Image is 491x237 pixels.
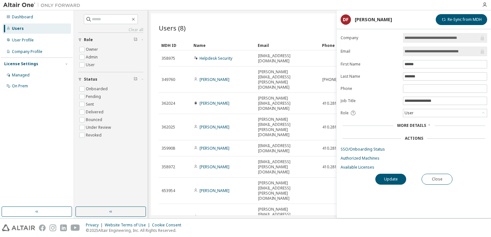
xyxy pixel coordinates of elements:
a: [PERSON_NAME] [200,188,229,193]
div: Cookie Consent [152,223,185,228]
a: [PERSON_NAME] [200,77,229,82]
div: Managed [12,73,30,78]
div: On Prem [12,83,28,89]
div: Users [12,26,24,31]
span: 359908 [162,146,175,151]
span: [PERSON_NAME][EMAIL_ADDRESS][PERSON_NAME][DOMAIN_NAME] [258,117,317,137]
label: Delivered [86,108,105,116]
div: User Profile [12,38,34,43]
label: Job Title [341,98,399,103]
span: 410.281.6261 [322,215,347,220]
div: License Settings [4,61,38,66]
span: 410.281.6265 [322,146,347,151]
span: 358975 [162,56,175,61]
span: [PERSON_NAME][EMAIL_ADDRESS][PERSON_NAME][DOMAIN_NAME] [258,69,317,90]
p: © 2025 Altair Engineering, Inc. All Rights Reserved. [86,228,185,233]
div: MDH ID [161,40,188,50]
img: youtube.svg [71,224,80,231]
div: Website Terms of Use [105,223,152,228]
span: [PERSON_NAME][EMAIL_ADDRESS][PERSON_NAME][DOMAIN_NAME] [258,207,317,227]
img: Altair One [3,2,84,8]
span: [EMAIL_ADDRESS][DOMAIN_NAME] [258,143,317,154]
div: User [403,109,487,117]
button: Role [78,33,143,47]
a: Helpdesk Security [200,56,232,61]
button: Update [375,174,406,185]
div: [PERSON_NAME] [355,17,392,22]
a: [PERSON_NAME] [200,214,229,220]
div: Actions [405,136,423,141]
span: [PERSON_NAME][EMAIL_ADDRESS][PERSON_NAME][DOMAIN_NAME] [258,180,317,201]
label: Phone [341,86,399,91]
label: Revoked [86,131,103,139]
a: [PERSON_NAME] [200,101,229,106]
label: Pending [86,93,102,101]
img: altair_logo.svg [2,224,35,231]
div: DF [341,14,351,25]
a: [PERSON_NAME] [200,164,229,170]
label: Owner [86,46,99,53]
span: Status [84,77,97,82]
div: Name [193,40,253,50]
button: Close [422,174,452,185]
div: Phone [322,40,381,50]
a: [PERSON_NAME] [200,124,229,130]
span: 410.281.6227 [322,164,347,170]
span: 410.281.6264 [322,101,347,106]
label: Bounced [86,116,103,124]
label: Sent [86,101,95,108]
span: More Details [397,123,426,128]
span: [PERSON_NAME][EMAIL_ADDRESS][DOMAIN_NAME] [258,96,317,111]
span: 349760 [162,77,175,82]
span: Clear filter [134,77,138,82]
label: Email [341,49,399,54]
button: Status [78,72,143,86]
span: 410.281.6267 [322,125,347,130]
a: Clear all [78,27,143,32]
img: instagram.svg [49,224,56,231]
span: [PHONE_NUMBER] [322,77,355,82]
label: Company [341,35,399,40]
div: User [404,110,415,117]
img: linkedin.svg [60,224,67,231]
span: 362025 [162,125,175,130]
a: Available Licenses [341,165,487,170]
label: Onboarded [86,85,109,93]
span: 362024 [162,101,175,106]
label: Under Review [86,124,112,131]
span: 358972 [162,164,175,170]
label: Last Name [341,74,399,79]
label: Admin [86,53,99,61]
label: User [86,61,96,69]
span: 653954 [162,188,175,193]
div: Email [258,40,317,50]
span: Role [84,37,93,42]
label: First Name [341,62,399,67]
span: Role [341,110,349,116]
div: Company Profile [12,49,42,54]
div: Dashboard [12,14,33,20]
span: [EMAIL_ADDRESS][PERSON_NAME][DOMAIN_NAME] [258,159,317,175]
a: Authorized Machines [341,156,487,161]
a: [PERSON_NAME] [200,145,229,151]
img: facebook.svg [39,224,46,231]
a: SSO/Onboarding Status [341,147,487,152]
span: Clear filter [134,37,138,42]
span: Users (8) [159,23,186,32]
span: [EMAIL_ADDRESS][DOMAIN_NAME] [258,53,317,64]
button: Re-Sync from MDH [436,14,487,25]
div: Privacy [86,223,105,228]
span: 691585 [162,215,175,220]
